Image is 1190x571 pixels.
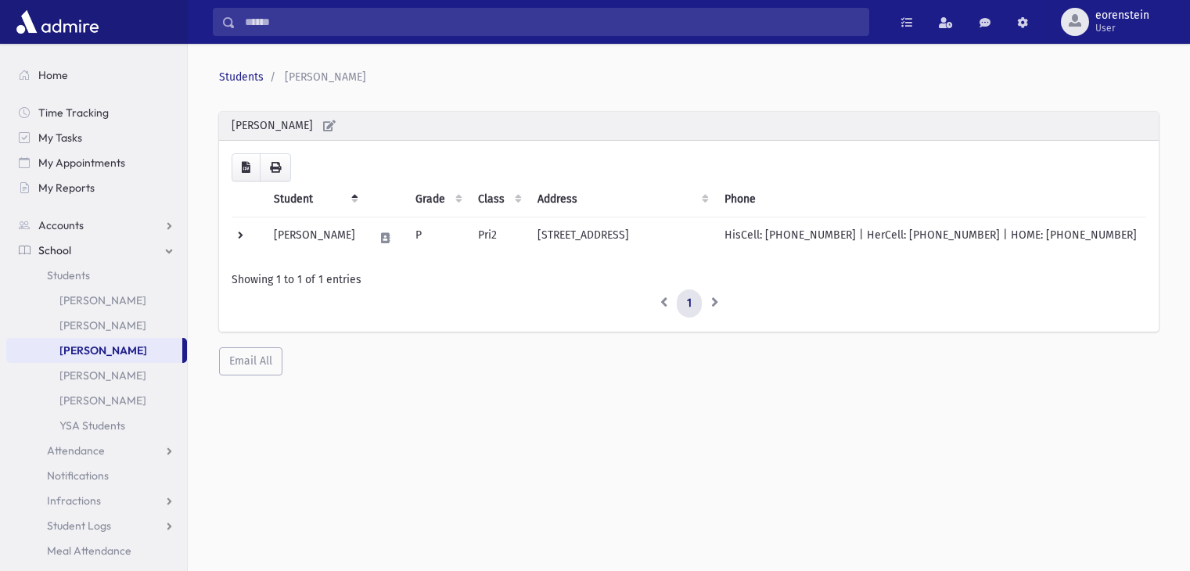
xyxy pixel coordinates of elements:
[38,131,82,145] span: My Tasks
[6,363,187,388] a: [PERSON_NAME]
[47,544,131,558] span: Meal Attendance
[1095,9,1149,22] span: eorenstein
[38,218,84,232] span: Accounts
[6,338,182,363] a: [PERSON_NAME]
[6,263,187,288] a: Students
[6,213,187,238] a: Accounts
[528,217,715,260] td: [STREET_ADDRESS]
[38,181,95,195] span: My Reports
[6,438,187,463] a: Attendance
[235,8,868,36] input: Search
[47,519,111,533] span: Student Logs
[6,463,187,488] a: Notifications
[260,153,291,181] button: Print
[219,347,282,375] button: Email All
[264,181,365,217] th: Student: activate to sort column descending
[38,156,125,170] span: My Appointments
[285,70,366,84] span: [PERSON_NAME]
[47,268,90,282] span: Students
[264,217,365,260] td: [PERSON_NAME]
[219,69,1152,85] nav: breadcrumb
[406,217,469,260] td: P
[1095,22,1149,34] span: User
[6,388,187,413] a: [PERSON_NAME]
[38,243,71,257] span: School
[47,469,109,483] span: Notifications
[6,100,187,125] a: Time Tracking
[6,538,187,563] a: Meal Attendance
[6,413,187,438] a: YSA Students
[6,63,187,88] a: Home
[677,289,702,318] a: 1
[469,217,528,260] td: Pri2
[13,6,102,38] img: AdmirePro
[715,181,1146,217] th: Phone
[38,106,109,120] span: Time Tracking
[6,313,187,338] a: [PERSON_NAME]
[715,217,1146,260] td: HisCell: [PHONE_NUMBER] | HerCell: [PHONE_NUMBER] | HOME: [PHONE_NUMBER]
[6,125,187,150] a: My Tasks
[6,288,187,313] a: [PERSON_NAME]
[469,181,528,217] th: Class: activate to sort column ascending
[47,494,101,508] span: Infractions
[528,181,715,217] th: Address: activate to sort column ascending
[232,153,261,181] button: CSV
[6,513,187,538] a: Student Logs
[6,238,187,263] a: School
[232,271,1146,288] div: Showing 1 to 1 of 1 entries
[6,150,187,175] a: My Appointments
[6,488,187,513] a: Infractions
[219,112,1159,141] div: [PERSON_NAME]
[219,70,264,84] a: Students
[6,175,187,200] a: My Reports
[47,444,105,458] span: Attendance
[38,68,68,82] span: Home
[406,181,469,217] th: Grade: activate to sort column ascending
